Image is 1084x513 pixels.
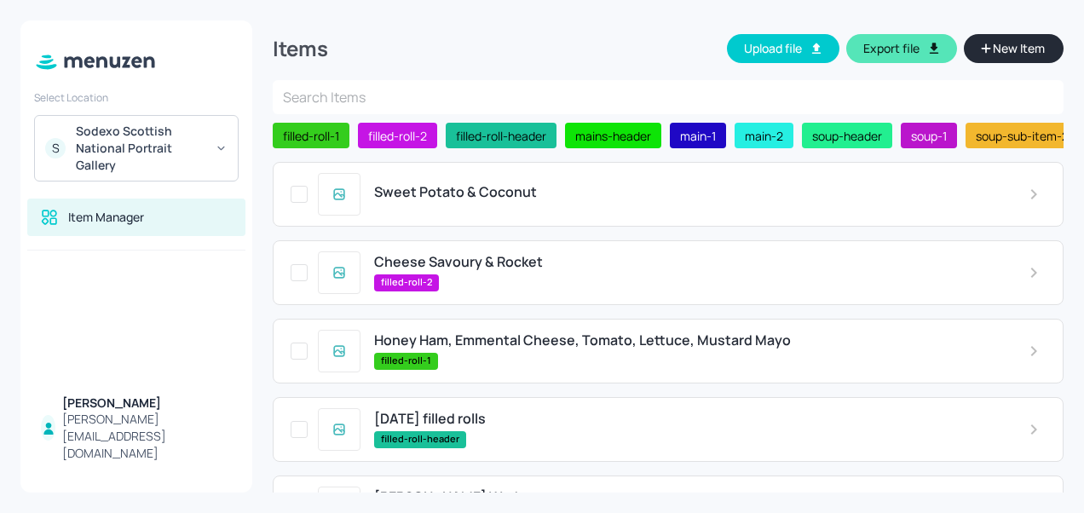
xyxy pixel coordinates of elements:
[273,35,328,62] div: Items
[358,123,437,148] div: filled-roll-2
[68,209,144,226] div: Item Manager
[374,184,537,200] span: Sweet Potato & Coconut
[34,90,239,105] div: Select Location
[62,411,232,462] div: [PERSON_NAME][EMAIL_ADDRESS][DOMAIN_NAME]
[964,34,1064,63] button: New Item
[904,127,954,145] span: soup-1
[966,123,1079,148] div: soup-sub-item-2
[738,127,790,145] span: main-2
[374,411,486,427] span: [DATE] filled rolls
[374,432,466,447] span: filled-roll-header
[805,127,889,145] span: soup-header
[969,127,1075,145] span: soup-sub-item-2
[727,34,839,63] button: Upload file
[446,123,556,148] div: filled-roll-header
[273,123,349,148] div: filled-roll-1
[374,489,543,505] span: [PERSON_NAME] Wedges
[374,275,439,290] span: filled-roll-2
[374,354,438,368] span: filled-roll-1
[568,127,658,145] span: mains-header
[76,123,205,174] div: Sodexo Scottish National Portrait Gallery
[374,332,791,349] span: Honey Ham, Emmental Cheese, Tomato, Lettuce, Mustard Mayo
[673,127,723,145] span: main-1
[374,254,543,270] span: Cheese Savoury & Rocket
[802,123,892,148] div: soup-header
[565,123,661,148] div: mains-header
[735,123,793,148] div: main-2
[670,123,726,148] div: main-1
[901,123,957,148] div: soup-1
[846,34,957,63] button: Export file
[991,39,1047,58] span: New Item
[361,127,434,145] span: filled-roll-2
[276,127,346,145] span: filled-roll-1
[62,395,232,412] div: [PERSON_NAME]
[273,80,1064,114] input: Search Items
[45,138,66,159] div: S
[449,127,553,145] span: filled-roll-header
